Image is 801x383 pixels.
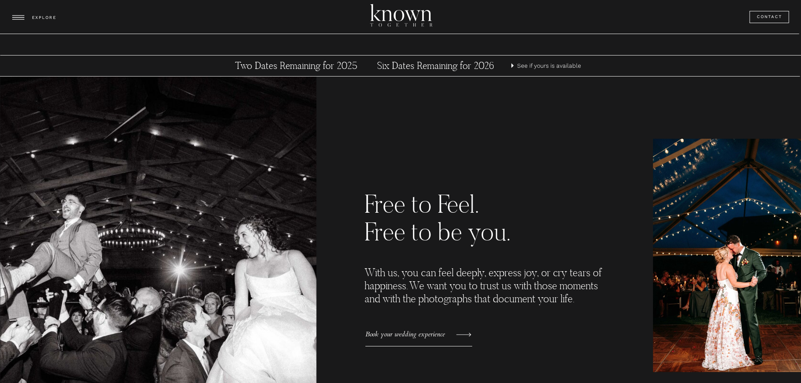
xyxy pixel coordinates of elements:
a: Two Dates Remaining for 2025 [218,60,375,72]
h3: With us, you can feel deeply, express joy, or cry tears of happiness. We want you to trust us wit... [365,266,606,310]
a: Contact [757,13,783,21]
a: See if yours is available [517,61,583,71]
h3: Free to Feel. Free to be you. [365,190,606,260]
a: Six Dates Remaining for 2026 [357,60,514,72]
h3: EXPLORE [32,14,58,22]
a: Book your wedding experience [365,328,446,341]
